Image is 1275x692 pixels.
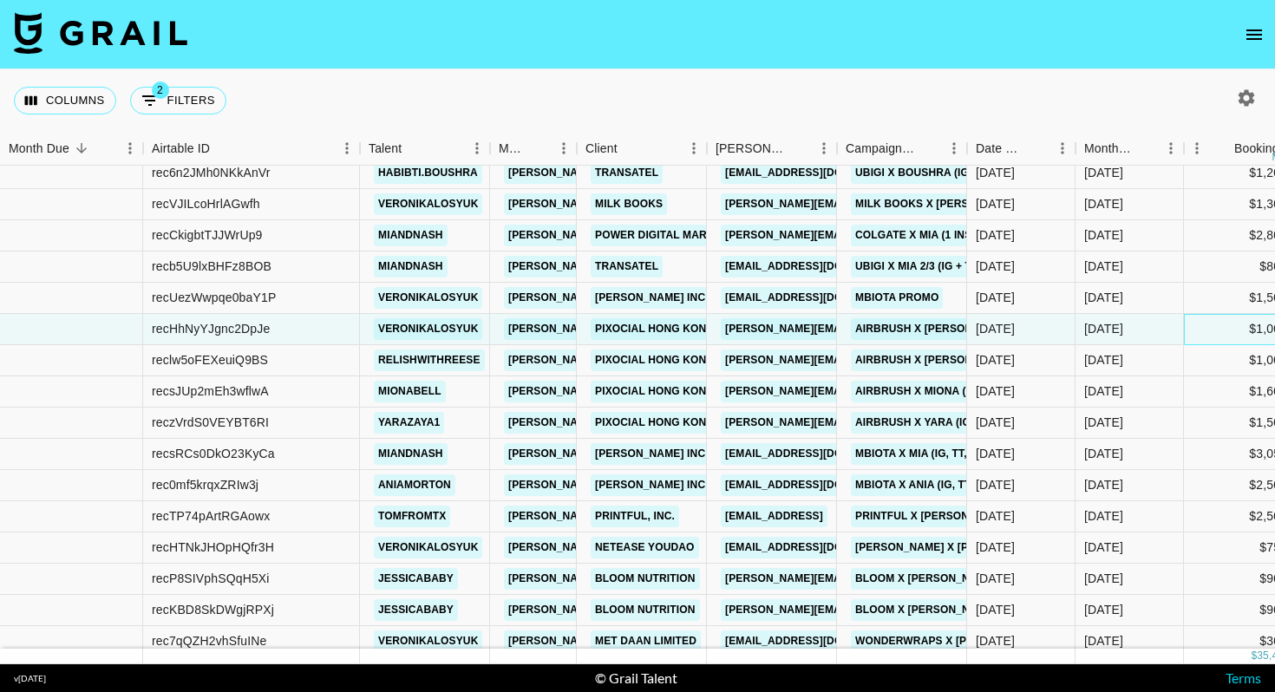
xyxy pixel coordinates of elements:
div: Month Due [1084,132,1134,166]
div: [PERSON_NAME] [716,132,787,166]
button: Sort [1210,136,1234,160]
a: [PERSON_NAME][EMAIL_ADDRESS][DOMAIN_NAME] [504,256,787,277]
a: [EMAIL_ADDRESS][DOMAIN_NAME] [721,630,915,652]
div: 23/07/2025 [976,164,1015,181]
a: [PERSON_NAME][EMAIL_ADDRESS][DOMAIN_NAME] [504,506,787,527]
a: Pixocial Hong Kong Limited [591,412,764,434]
a: [PERSON_NAME][EMAIL_ADDRESS][DOMAIN_NAME] [721,599,1004,621]
div: Aug '25 [1084,507,1123,525]
div: 18/08/2025 [976,570,1015,587]
button: Sort [1025,136,1049,160]
a: [PERSON_NAME] x [PERSON_NAME] (1 IG) [851,537,1081,558]
div: 11/08/2025 [976,226,1015,244]
a: Bloom Nutrition [591,568,700,590]
a: [PERSON_NAME][EMAIL_ADDRESS][DOMAIN_NAME] [504,568,787,590]
div: Aug '25 [1084,539,1123,556]
a: veronikalosyuk [374,318,482,340]
div: Date Created [976,132,1025,166]
a: [PERSON_NAME][EMAIL_ADDRESS][DOMAIN_NAME] [504,349,787,371]
div: Aug '25 [1084,382,1123,400]
div: Aug '25 [1084,351,1123,369]
a: jessicababy [374,599,458,621]
a: Terms [1226,669,1261,686]
a: relishwithreese [374,349,485,371]
div: Campaign (Type) [837,132,967,166]
div: reczVrdS0VEYBT6RI [152,414,269,431]
a: [EMAIL_ADDRESS][DOMAIN_NAME] [721,287,915,309]
div: 18/08/2025 [976,539,1015,556]
div: rec6n2JMh0NKkAnVr [152,164,271,181]
button: Menu [1049,135,1076,161]
div: 18/08/2025 [976,445,1015,462]
a: Milk Books x [PERSON_NAME] (1 Reel + Story) [851,193,1125,215]
div: recHTNkJHOpHQfr3H [152,539,274,556]
button: Menu [811,135,837,161]
div: reclw5oFEXeuiQ9BS [152,351,268,369]
div: 18/08/2025 [976,414,1015,431]
a: Printful x [PERSON_NAME] [851,506,1014,527]
div: Date Created [967,132,1076,166]
button: Sort [618,136,642,160]
a: [EMAIL_ADDRESS][DOMAIN_NAME] [721,474,915,496]
div: Campaign (Type) [846,132,917,166]
div: © Grail Talent [595,669,677,687]
div: Aug '25 [1084,289,1123,306]
div: 18/08/2025 [976,632,1015,650]
a: [PERSON_NAME][EMAIL_ADDRESS][DOMAIN_NAME] [504,474,787,496]
div: recHhNyYJgnc2DpJe [152,320,270,337]
a: mBIOTA x Ania (IG, TT, 2 Stories) [851,474,1039,496]
div: Month Due [9,132,69,166]
div: recVJILcoHrlAGwfh [152,195,260,212]
a: [PERSON_NAME][EMAIL_ADDRESS][DOMAIN_NAME] [504,225,787,246]
a: mionabell [374,381,446,402]
div: 18/08/2025 [976,601,1015,618]
a: Met Daan Limited [591,630,701,652]
a: Milk Books [591,193,667,215]
div: recTP74pArtRGAowx [152,507,270,525]
img: Grail Talent [14,12,187,54]
a: veronikalosyuk [374,287,482,309]
a: [PERSON_NAME][EMAIL_ADDRESS][DOMAIN_NAME] [504,599,787,621]
a: [PERSON_NAME][EMAIL_ADDRESS][PERSON_NAME][DOMAIN_NAME] [721,225,1093,246]
a: Bloom x [PERSON_NAME] (IG, TT) 2/2 [851,599,1059,621]
div: Airtable ID [152,132,210,166]
div: Aug '25 [1084,445,1123,462]
div: Aug '25 [1084,195,1123,212]
a: habibti.boushra [374,162,482,184]
a: Ubigi x Boushra (IG + TT, 3 Stories) [851,162,1062,184]
div: recCkigbtTJJWrUp9 [152,226,263,244]
a: Transatel [591,256,663,277]
div: Aug '25 [1084,570,1123,587]
button: Sort [69,136,94,160]
a: [EMAIL_ADDRESS][DOMAIN_NAME] [721,162,915,184]
a: [PERSON_NAME][EMAIL_ADDRESS][PERSON_NAME][DOMAIN_NAME] [721,381,1093,402]
a: Mbiota Promo [851,287,943,309]
div: 11/08/2025 [976,289,1015,306]
div: recP8SIVphSQqH5Xi [152,570,270,587]
a: [EMAIL_ADDRESS][DOMAIN_NAME] [721,256,915,277]
button: Menu [681,135,707,161]
div: Aug '25 [1084,258,1123,275]
a: Pixocial Hong Kong Limited [591,349,764,371]
button: Sort [787,136,811,160]
a: [PERSON_NAME][EMAIL_ADDRESS][DOMAIN_NAME] [504,193,787,215]
a: Bloom x [PERSON_NAME] (IG, TT) [851,568,1042,590]
a: [PERSON_NAME][EMAIL_ADDRESS][PERSON_NAME][DOMAIN_NAME] [721,193,1093,215]
a: miandnash [374,256,448,277]
div: Aug '25 [1084,320,1123,337]
a: [PERSON_NAME] Inc. [591,474,713,496]
a: aniamorton [374,474,455,496]
a: NetEase YouDao [591,537,699,558]
a: Pixocial Hong Kong Limited [591,381,764,402]
div: recsRCs0DkO23KyCa [152,445,275,462]
div: Manager [499,132,526,166]
a: AirBrush x Miona (IG + TT) [851,381,1010,402]
a: AirBrush x Yara (IG) [851,412,978,434]
div: Aug '25 [1084,164,1123,181]
button: Sort [526,136,551,160]
div: Aug '25 [1084,476,1123,493]
a: yarazaya1 [374,412,444,434]
div: 18/08/2025 [976,320,1015,337]
a: [PERSON_NAME] Inc. [591,443,713,465]
div: Aug '25 [1084,226,1123,244]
